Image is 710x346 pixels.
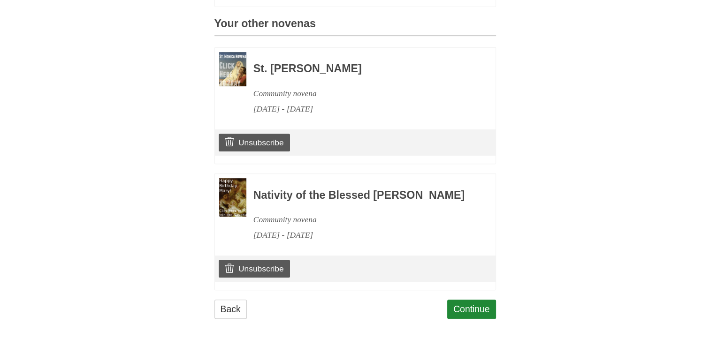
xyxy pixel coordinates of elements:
a: Continue [447,300,496,319]
a: Unsubscribe [219,134,290,151]
img: Novena image [219,178,246,217]
h3: Nativity of the Blessed [PERSON_NAME] [253,189,470,202]
div: [DATE] - [DATE] [253,101,470,117]
div: Community novena [253,212,470,227]
img: Novena image [219,52,246,86]
div: Community novena [253,86,470,101]
h3: Your other novenas [214,18,496,36]
div: [DATE] - [DATE] [253,227,470,243]
a: Unsubscribe [219,260,290,278]
a: Back [214,300,247,319]
h3: St. [PERSON_NAME] [253,63,470,75]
